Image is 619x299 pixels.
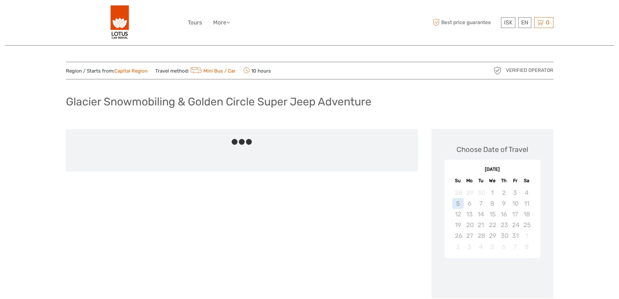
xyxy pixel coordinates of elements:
a: Capital Region [114,68,148,74]
img: 443-e2bd2384-01f0-477a-b1bf-f993e7f52e7d_logo_big.png [110,5,129,40]
div: Not available Thursday, October 9th, 2025 [498,198,509,209]
div: Not available Friday, November 7th, 2025 [509,241,521,252]
div: Not available Monday, September 29th, 2025 [464,187,475,198]
div: Tu [475,176,486,185]
div: Not available Sunday, October 12th, 2025 [452,209,464,220]
div: Not available Friday, October 10th, 2025 [509,198,521,209]
div: [DATE] [445,166,540,173]
div: Not available Saturday, November 1st, 2025 [521,230,532,241]
div: Not available Friday, October 17th, 2025 [509,209,521,220]
span: 0 [545,19,550,26]
span: Verified Operator [506,67,553,74]
div: Not available Tuesday, November 4th, 2025 [475,241,486,252]
span: 10 hours [243,66,271,75]
h1: Glacier Snowmobiling & Golden Circle Super Jeep Adventure [66,95,371,108]
div: Not available Sunday, November 2nd, 2025 [452,241,464,252]
div: Not available Sunday, October 26th, 2025 [452,230,464,241]
a: More [213,18,230,27]
span: ISK [504,19,512,26]
div: Mo [464,176,475,185]
div: Not available Friday, October 24th, 2025 [509,220,521,230]
div: Fr [509,176,521,185]
div: Not available Saturday, October 11th, 2025 [521,198,532,209]
div: Not available Tuesday, October 14th, 2025 [475,209,486,220]
div: Not available Thursday, October 30th, 2025 [498,230,509,241]
div: Not available Thursday, October 16th, 2025 [498,209,509,220]
div: Not available Sunday, September 28th, 2025 [452,187,464,198]
span: Best price guarantee [432,17,499,28]
div: Th [498,176,509,185]
div: Sa [521,176,532,185]
a: Mini Bus / Car [189,68,236,74]
div: Not available Thursday, October 2nd, 2025 [498,187,509,198]
div: Not available Sunday, October 5th, 2025 [452,198,464,209]
div: Not available Saturday, October 4th, 2025 [521,187,532,198]
a: Tours [188,18,202,27]
div: Not available Wednesday, October 29th, 2025 [486,230,498,241]
div: Not available Friday, October 31st, 2025 [509,230,521,241]
div: Choose Date of Travel [457,144,528,155]
div: Not available Tuesday, October 28th, 2025 [475,230,486,241]
div: Not available Wednesday, November 5th, 2025 [486,241,498,252]
div: Not available Saturday, October 18th, 2025 [521,209,532,220]
div: Not available Saturday, October 25th, 2025 [521,220,532,230]
span: Region / Starts from: [66,68,148,75]
div: We [486,176,498,185]
div: Not available Tuesday, September 30th, 2025 [475,187,486,198]
div: Not available Tuesday, October 7th, 2025 [475,198,486,209]
div: month 2025-10 [446,187,538,252]
div: Not available Monday, November 3rd, 2025 [464,241,475,252]
div: Not available Monday, October 6th, 2025 [464,198,475,209]
div: Not available Wednesday, October 22nd, 2025 [486,220,498,230]
div: Not available Monday, October 13th, 2025 [464,209,475,220]
div: Su [452,176,464,185]
div: Not available Wednesday, October 8th, 2025 [486,198,498,209]
div: Not available Monday, October 20th, 2025 [464,220,475,230]
div: Not available Thursday, October 23rd, 2025 [498,220,509,230]
span: Travel method: [155,66,236,75]
div: EN [518,17,531,28]
img: verified_operator_grey_128.png [492,65,503,76]
div: Not available Thursday, November 6th, 2025 [498,241,509,252]
div: Not available Friday, October 3rd, 2025 [509,187,521,198]
div: Loading... [490,275,495,279]
div: Not available Monday, October 27th, 2025 [464,230,475,241]
div: Not available Sunday, October 19th, 2025 [452,220,464,230]
div: Not available Tuesday, October 21st, 2025 [475,220,486,230]
div: Not available Saturday, November 8th, 2025 [521,241,532,252]
div: Not available Wednesday, October 15th, 2025 [486,209,498,220]
div: Not available Wednesday, October 1st, 2025 [486,187,498,198]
